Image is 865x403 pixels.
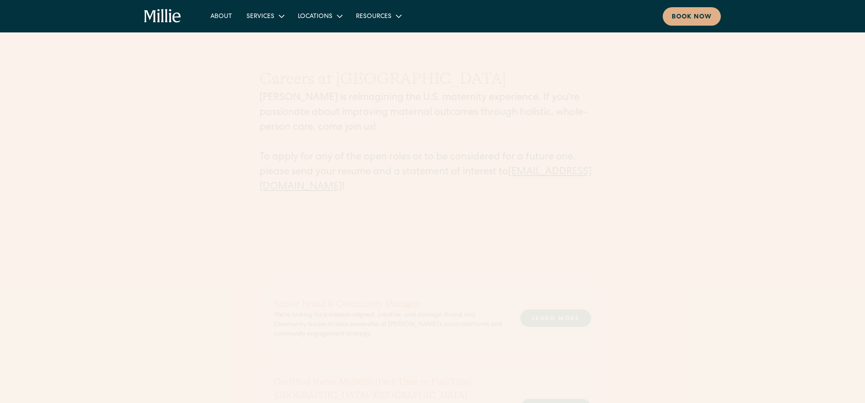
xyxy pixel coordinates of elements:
[239,9,291,23] div: Services
[663,7,721,26] a: Book now
[672,13,712,22] div: Book now
[298,12,332,22] div: Locations
[274,297,506,311] h2: Senior Brand & Community Manager
[144,9,182,23] a: home
[520,309,591,327] a: LEARN MORE
[274,375,506,402] h2: Certified Nurse-Midwife (Part-Time or Full-Time) - [GEOGRAPHIC_DATA]/[GEOGRAPHIC_DATA]
[356,12,392,22] div: Resources
[203,9,239,23] a: About
[259,91,605,195] p: [PERSON_NAME] is reimagining the U.S. maternity experience. If you're passionate about improving ...
[246,12,274,22] div: Services
[259,67,605,91] h1: Careers at [GEOGRAPHIC_DATA]
[274,311,506,339] p: We’re looking for a mission-aligned, creative, and strategic Brand and Community leader to take o...
[349,9,408,23] div: Resources
[291,9,349,23] div: Locations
